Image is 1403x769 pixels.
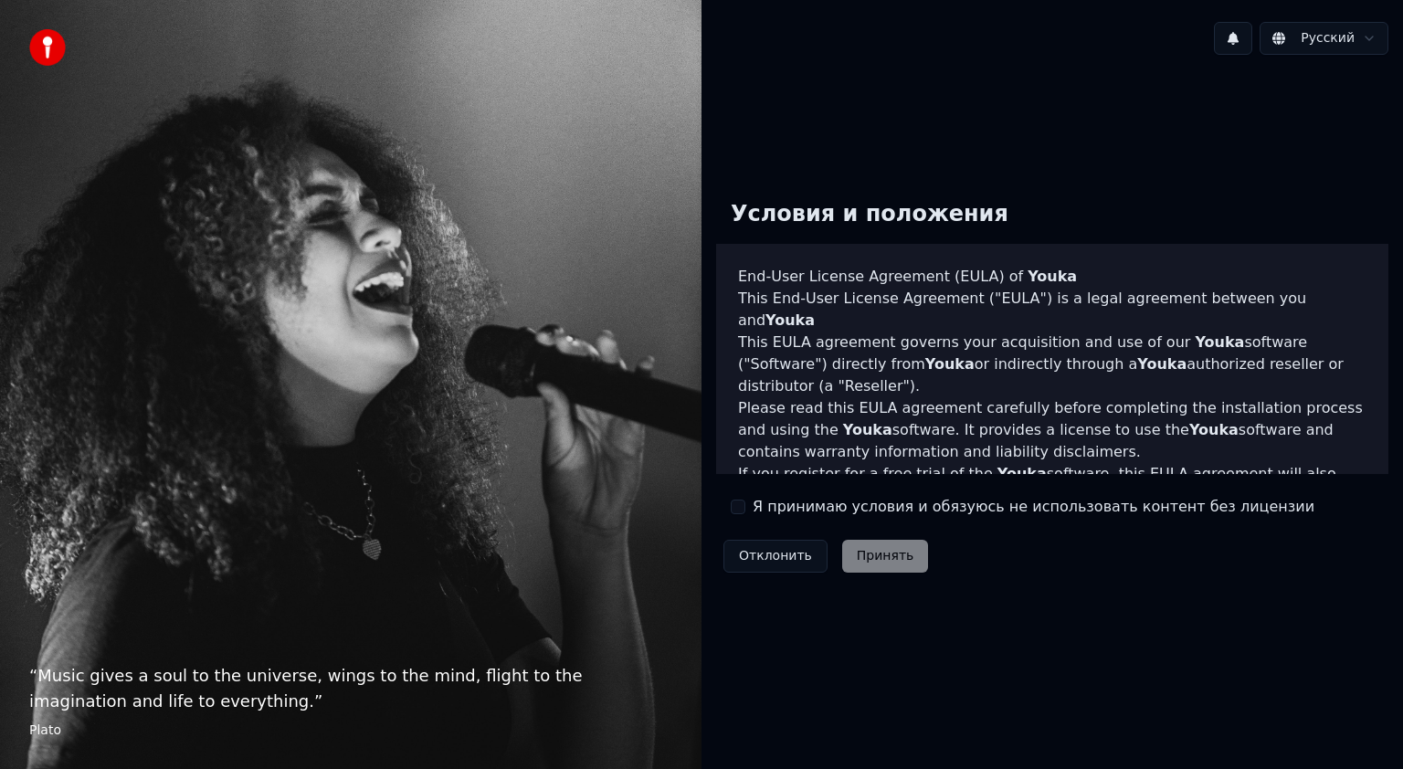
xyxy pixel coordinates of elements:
[29,663,672,714] p: “ Music gives a soul to the universe, wings to the mind, flight to the imagination and life to ev...
[723,540,828,573] button: Отклонить
[738,463,1366,551] p: If you register for a free trial of the software, this EULA agreement will also govern that trial...
[716,185,1023,244] div: Условия и положения
[738,288,1366,332] p: This End-User License Agreement ("EULA") is a legal agreement between you and
[29,29,66,66] img: youka
[1137,355,1187,373] span: Youka
[925,355,975,373] span: Youka
[738,332,1366,397] p: This EULA agreement governs your acquisition and use of our software ("Software") directly from o...
[1028,268,1077,285] span: Youka
[1189,421,1239,438] span: Youka
[843,421,892,438] span: Youka
[1195,333,1244,351] span: Youka
[29,722,672,740] footer: Plato
[997,465,1047,482] span: Youka
[738,397,1366,463] p: Please read this EULA agreement carefully before completing the installation process and using th...
[765,311,815,329] span: Youka
[738,266,1366,288] h3: End-User License Agreement (EULA) of
[753,496,1314,518] label: Я принимаю условия и обязуюсь не использовать контент без лицензии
